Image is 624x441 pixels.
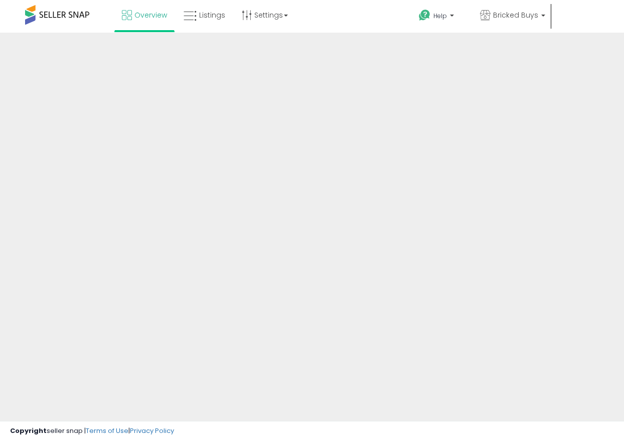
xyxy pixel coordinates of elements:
[418,9,431,22] i: Get Help
[10,426,47,435] strong: Copyright
[433,12,447,20] span: Help
[199,10,225,20] span: Listings
[130,426,174,435] a: Privacy Policy
[411,2,471,33] a: Help
[493,10,538,20] span: Bricked Buys
[134,10,167,20] span: Overview
[86,426,128,435] a: Terms of Use
[10,426,174,436] div: seller snap | |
